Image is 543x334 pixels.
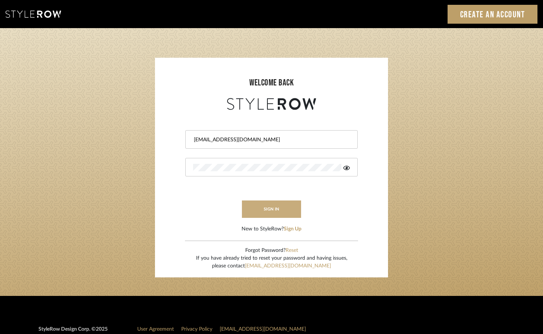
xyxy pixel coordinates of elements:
[245,263,331,269] a: [EMAIL_ADDRESS][DOMAIN_NAME]
[284,225,301,233] button: Sign Up
[286,247,298,254] button: Reset
[137,327,174,332] a: User Agreement
[181,327,212,332] a: Privacy Policy
[242,200,301,218] button: sign in
[193,136,348,144] input: Email Address
[162,76,381,90] div: welcome back
[448,5,538,24] a: Create an Account
[220,327,306,332] a: [EMAIL_ADDRESS][DOMAIN_NAME]
[196,254,347,270] div: If you have already tried to reset your password and having issues, please contact
[242,225,301,233] div: New to StyleRow?
[196,247,347,254] div: Forgot Password?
